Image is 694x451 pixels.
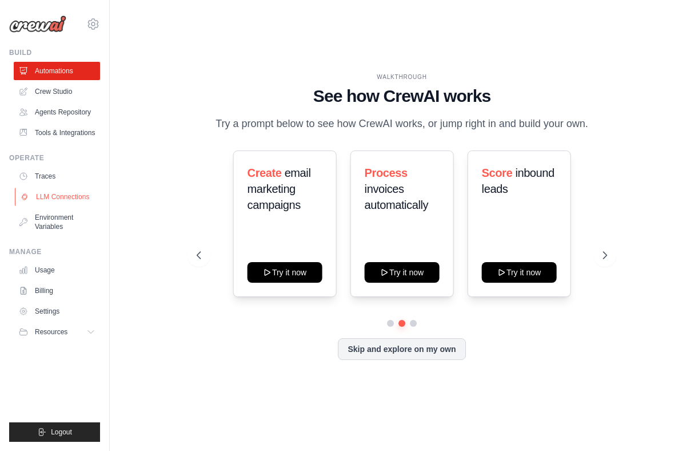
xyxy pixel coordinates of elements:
[210,116,594,132] p: Try a prompt below to see how CrewAI works, or jump right in and build your own.
[9,247,100,256] div: Manage
[9,15,66,33] img: Logo
[365,262,440,283] button: Try it now
[481,167,554,195] span: inbound leads
[248,167,311,211] span: email marketing campaigns
[365,167,408,179] span: Process
[637,396,694,451] iframe: Chat Widget
[481,167,512,179] span: Score
[248,167,282,179] span: Create
[51,428,72,437] span: Logout
[9,422,100,442] button: Logout
[35,327,67,337] span: Resources
[338,338,465,360] button: Skip and explore on my own
[14,124,100,142] a: Tools & Integrations
[14,167,100,185] a: Traces
[14,82,100,101] a: Crew Studio
[197,73,607,81] div: WALKTHROUGH
[9,153,100,163] div: Operate
[14,208,100,236] a: Environment Variables
[14,282,100,300] a: Billing
[248,262,322,283] button: Try it now
[365,183,429,211] span: invoices automatically
[197,86,607,106] h1: See how CrewAI works
[9,48,100,57] div: Build
[14,103,100,121] a: Agents Repository
[637,396,694,451] div: Widget de chat
[14,323,100,341] button: Resources
[14,62,100,80] a: Automations
[481,262,556,283] button: Try it now
[14,302,100,321] a: Settings
[15,188,101,206] a: LLM Connections
[14,261,100,279] a: Usage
